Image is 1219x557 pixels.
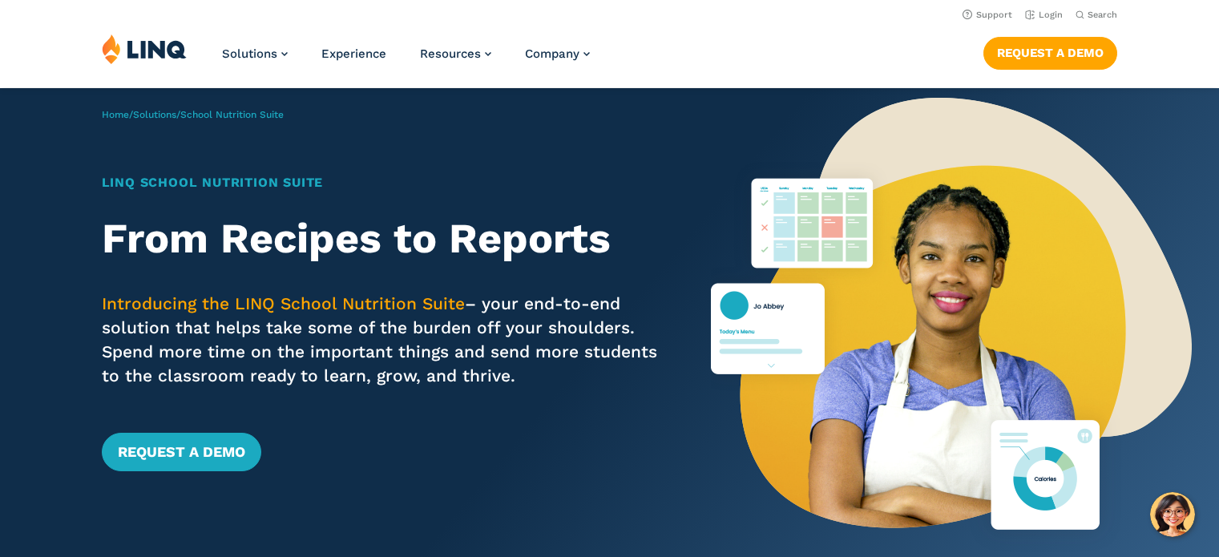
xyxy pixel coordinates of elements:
[102,293,465,313] span: Introducing the LINQ School Nutrition Suite
[525,46,590,61] a: Company
[420,46,481,61] span: Resources
[222,34,590,87] nav: Primary Navigation
[420,46,491,61] a: Resources
[525,46,579,61] span: Company
[983,37,1117,69] a: Request a Demo
[1025,10,1063,20] a: Login
[102,109,129,120] a: Home
[102,292,662,388] p: – your end-to-end solution that helps take some of the burden off your shoulders. Spend more time...
[133,109,176,120] a: Solutions
[102,34,187,64] img: LINQ | K‑12 Software
[102,109,284,120] span: / /
[222,46,277,61] span: Solutions
[102,433,261,471] a: Request a Demo
[983,34,1117,69] nav: Button Navigation
[963,10,1012,20] a: Support
[1150,492,1195,537] button: Hello, have a question? Let’s chat.
[321,46,386,61] a: Experience
[1088,10,1117,20] span: Search
[180,109,284,120] span: School Nutrition Suite
[1076,9,1117,21] button: Open Search Bar
[102,173,662,192] h1: LINQ School Nutrition Suite
[102,215,662,263] h2: From Recipes to Reports
[222,46,288,61] a: Solutions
